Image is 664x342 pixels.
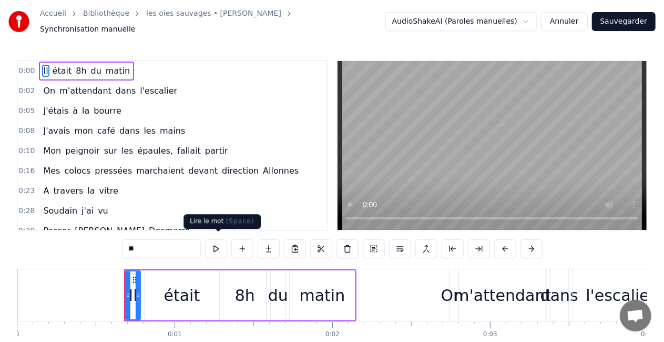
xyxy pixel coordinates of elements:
span: épaules, [136,145,174,157]
span: les [120,145,135,157]
span: Mes [42,165,61,177]
span: peignoir [64,145,101,157]
span: bourre [93,105,122,117]
div: 0 [15,330,19,339]
div: m'attendant [454,284,551,307]
span: Passer [42,225,71,237]
a: Accueil [40,8,66,19]
span: J'étais [42,105,69,117]
div: était [164,284,200,307]
span: 0:08 [18,126,35,136]
span: colocs [63,165,91,177]
span: Soudain [42,205,78,217]
span: vu [97,205,109,217]
div: 8h [235,284,255,307]
span: A [42,185,50,197]
span: j'ai [80,205,95,217]
a: Ouvrir le chat [620,300,651,331]
button: Annuler [541,12,587,31]
span: ( Space ) [226,217,254,225]
a: Bibliothèque [83,8,129,19]
span: l'escalier [139,85,178,97]
div: Lire le mot [183,214,261,229]
span: dans [115,85,137,97]
span: 0:10 [18,146,35,156]
span: Desmarre [148,225,191,237]
button: Sauvegarder [592,12,656,31]
div: 0:03 [483,330,497,339]
span: 0:05 [18,106,35,116]
span: sur [103,145,118,157]
img: youka [8,11,29,32]
span: mains [159,125,186,137]
span: On [42,85,56,97]
span: matin [105,65,131,77]
span: travers [52,185,84,197]
span: la [86,185,96,197]
div: l'escalier [586,284,656,307]
div: matin [300,284,345,307]
span: [PERSON_NAME] [74,225,146,237]
span: les [142,125,157,137]
div: 0:02 [325,330,340,339]
span: Allonnes [262,165,300,177]
span: partir [204,145,229,157]
div: On [441,284,464,307]
span: Synchronisation manuelle [40,24,136,35]
div: 0:01 [168,330,182,339]
span: fallait [176,145,202,157]
span: devant [187,165,219,177]
span: direction [221,165,260,177]
span: dans [118,125,140,137]
span: 8h [75,65,87,77]
span: 0:30 [18,226,35,236]
div: du [268,284,288,307]
span: était [52,65,73,77]
span: du [90,65,103,77]
span: Il [42,65,49,77]
span: 0:28 [18,206,35,216]
span: la [81,105,90,117]
span: 0:23 [18,186,35,196]
span: café [96,125,116,137]
span: Mon [42,145,62,157]
nav: breadcrumb [40,8,385,35]
div: dans [540,284,578,307]
span: vitre [98,185,119,197]
span: 0:02 [18,86,35,96]
div: 0:04 [641,330,655,339]
span: à [71,105,79,117]
span: 0:16 [18,166,35,176]
span: m'attendant [58,85,113,97]
span: 0:00 [18,66,35,76]
span: pressées [94,165,133,177]
span: marchaient [135,165,185,177]
span: J'avais [42,125,71,137]
a: les oies sauvages • [PERSON_NAME] [146,8,281,19]
span: mon [73,125,94,137]
div: Il [128,284,137,307]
